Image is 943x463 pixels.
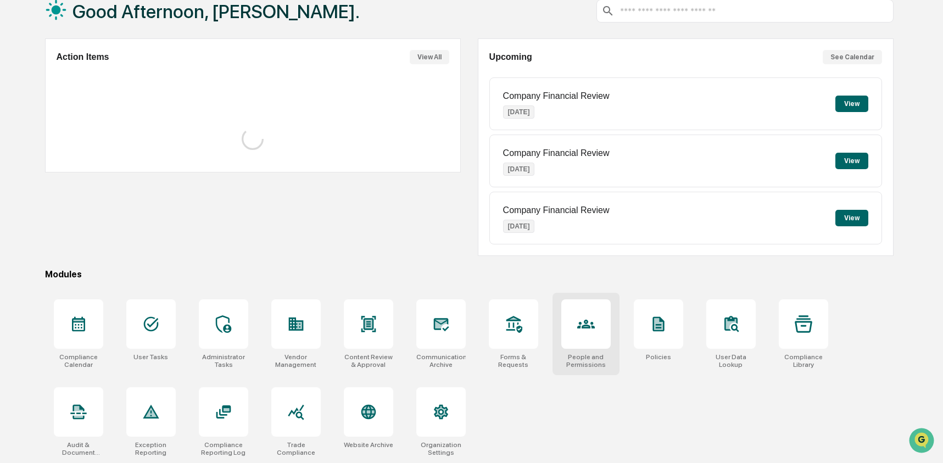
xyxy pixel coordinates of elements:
[271,353,321,369] div: Vendor Management
[77,186,133,194] a: Powered byPylon
[779,353,828,369] div: Compliance Library
[835,210,868,226] button: View
[503,91,610,101] p: Company Financial Review
[37,84,180,95] div: Start new chat
[199,441,248,456] div: Compliance Reporting Log
[57,52,109,62] h2: Action Items
[416,441,466,456] div: Organization Settings
[22,159,69,170] span: Data Lookup
[835,153,868,169] button: View
[489,353,538,369] div: Forms & Requests
[187,87,200,101] button: Start new chat
[706,353,756,369] div: User Data Lookup
[133,353,168,361] div: User Tasks
[11,23,200,41] p: How can we help?
[503,148,610,158] p: Company Financial Review
[503,163,535,176] p: [DATE]
[54,353,103,369] div: Compliance Calendar
[22,138,71,149] span: Preclearance
[199,353,248,369] div: Administrator Tasks
[503,105,535,119] p: [DATE]
[908,427,938,456] iframe: Open customer support
[410,50,449,64] button: View All
[503,220,535,233] p: [DATE]
[344,441,393,449] div: Website Archive
[37,95,139,104] div: We're available if you need us!
[823,50,882,64] button: See Calendar
[7,155,74,175] a: 🔎Data Lookup
[561,353,611,369] div: People and Permissions
[271,441,321,456] div: Trade Compliance
[7,134,75,154] a: 🖐️Preclearance
[109,186,133,194] span: Pylon
[126,441,176,456] div: Exception Reporting
[11,84,31,104] img: 1746055101610-c473b297-6a78-478c-a979-82029cc54cd1
[646,353,671,361] div: Policies
[72,1,360,23] h1: Good Afternoon, [PERSON_NAME].
[489,52,532,62] h2: Upcoming
[80,140,88,148] div: 🗄️
[344,353,393,369] div: Content Review & Approval
[835,96,868,112] button: View
[91,138,136,149] span: Attestations
[503,205,610,215] p: Company Financial Review
[54,441,103,456] div: Audit & Document Logs
[45,269,894,280] div: Modules
[416,353,466,369] div: Communications Archive
[75,134,141,154] a: 🗄️Attestations
[11,140,20,148] div: 🖐️
[11,160,20,169] div: 🔎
